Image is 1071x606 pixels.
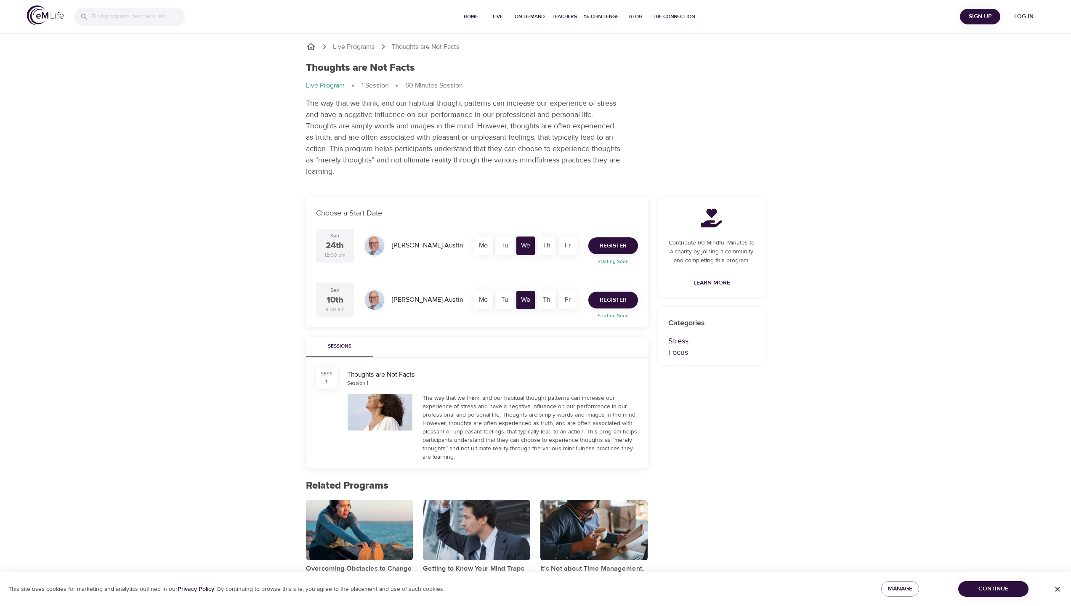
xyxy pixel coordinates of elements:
[474,237,493,255] div: Mo
[558,237,577,255] div: Fr
[653,12,695,21] span: The Connection
[558,291,577,309] div: Fr
[361,81,388,90] p: 1 Session
[423,563,530,574] p: Getting to Know Your Mind Traps
[690,275,733,291] a: Learn More
[965,584,1022,594] span: Continue
[495,237,514,255] div: Tu
[326,240,344,252] div: 24th
[325,306,345,313] div: 9:00 am
[888,584,912,594] span: Manage
[461,12,481,21] span: Home
[306,563,413,574] p: Overcoming Obstacles to Change
[515,12,545,21] span: On-Demand
[388,292,466,308] div: [PERSON_NAME] Austin
[626,12,646,21] span: Blog
[600,241,627,251] span: Register
[306,42,765,52] nav: breadcrumb
[178,585,214,593] a: Privacy Policy
[388,237,466,254] div: [PERSON_NAME] Austin
[537,291,556,309] div: Th
[963,11,997,22] span: Sign Up
[488,12,508,21] span: Live
[600,295,627,306] span: Register
[588,237,638,254] button: Register
[474,291,493,309] div: Mo
[668,347,755,358] p: Focus
[1007,11,1041,22] span: Log in
[668,239,755,265] p: Contribute 60 Mindful Minutes to a charity by joining a community and completing this program.
[583,312,643,319] p: Starting Soon
[958,581,1028,597] button: Continue
[306,81,765,91] nav: breadcrumb
[27,5,64,25] img: logo
[495,291,514,309] div: Tu
[330,232,339,239] div: Sep
[333,42,375,52] a: Live Programs
[694,278,730,288] span: Learn More
[668,317,755,329] p: Categories
[405,81,462,90] p: 60 Minutes Session
[1004,9,1044,24] button: Log in
[668,335,755,347] p: Stress
[960,9,1000,24] button: Sign Up
[316,207,638,219] p: Choose a Start Date
[584,12,619,21] span: 1% Challenge
[92,8,185,26] input: Find programs, teachers, etc...
[306,98,622,177] p: The way that we think, and our habitual thought patterns can increase our experience of stress an...
[552,12,577,21] span: Teachers
[347,380,368,387] div: Session 1
[537,237,556,255] div: Th
[423,394,638,461] div: The way that we think, and our habitual thought patterns can increase our experience of stress an...
[583,258,643,265] p: Starting Soon
[324,252,345,259] div: 12:00 pm
[347,370,638,380] div: Thoughts are Not Facts
[306,81,345,90] p: Live Program
[311,342,368,351] span: Sessions
[392,42,460,52] p: Thoughts are Not Facts
[325,377,327,386] div: 1
[330,287,339,294] div: Sep
[516,291,535,309] div: We
[321,370,332,377] div: SESS
[588,292,638,308] button: Register
[327,294,343,306] div: 10th
[540,563,648,584] p: It's Not about Time Management, It's about Attention Management
[516,237,535,255] div: We
[306,62,415,74] h1: Thoughts are Not Facts
[306,478,648,493] p: Related Programs
[881,581,919,597] button: Manage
